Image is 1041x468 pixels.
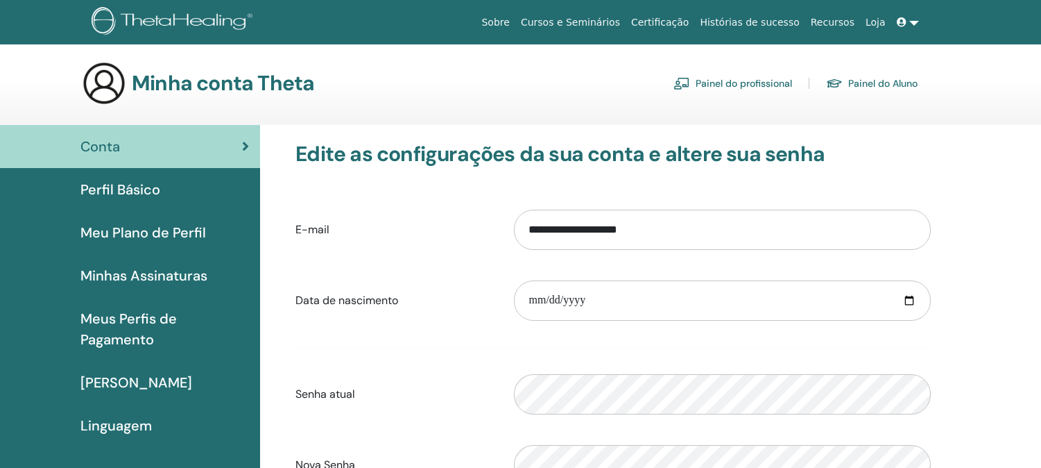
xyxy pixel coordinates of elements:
font: Certificação [631,17,689,28]
font: Recursos [811,17,854,28]
a: Painel do profissional [673,72,792,94]
font: Cursos e Seminários [521,17,620,28]
a: Painel do Aluno [826,72,918,94]
font: Loja [866,17,886,28]
a: Histórias de sucesso [694,10,805,35]
a: Sobre [476,10,515,35]
font: Perfil Básico [80,181,160,199]
img: chalkboard-teacher.svg [673,77,690,90]
font: Conta [80,137,120,156]
font: Edite as configurações da sua conta e altere sua senha [295,140,825,167]
font: Meus Perfis de Pagamento [80,310,177,349]
font: Linguagem [80,417,152,435]
font: Minha conta Theta [132,69,314,97]
font: Meu Plano de Perfil [80,224,206,242]
font: Painel do profissional [696,78,792,90]
img: generic-user-icon.jpg [82,61,126,106]
font: E-mail [295,222,329,237]
a: Cursos e Seminários [515,10,626,35]
font: Sobre [481,17,509,28]
a: Certificação [626,10,694,35]
a: Loja [860,10,891,35]
a: Recursos [805,10,860,35]
img: graduation-cap.svg [826,78,843,90]
font: Data de nascimento [295,293,398,308]
img: logo.png [92,7,257,38]
font: [PERSON_NAME] [80,374,192,392]
font: Senha atual [295,387,355,401]
font: Histórias de sucesso [700,17,799,28]
font: Minhas Assinaturas [80,267,207,285]
font: Painel do Aluno [848,78,918,90]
